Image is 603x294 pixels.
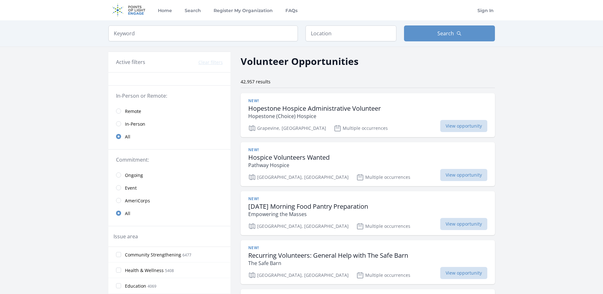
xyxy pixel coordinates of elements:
input: Community Strengthening 6477 [116,252,121,257]
legend: Issue area [113,233,138,240]
span: Event [125,185,137,191]
h2: Volunteer Opportunities [241,54,359,68]
span: View opportunity [440,169,487,181]
p: The Safe Barn [248,259,408,267]
input: Location [305,25,396,41]
p: Grapevine, [GEOGRAPHIC_DATA] [248,124,326,132]
p: [GEOGRAPHIC_DATA], [GEOGRAPHIC_DATA] [248,271,349,279]
p: Multiple occurrences [356,222,410,230]
span: 6477 [182,252,191,258]
a: All [108,130,230,143]
span: All [125,134,130,140]
button: Search [404,25,495,41]
p: Empowering the Masses [248,210,368,218]
h3: Hopestone Hospice Administrative Volunteer [248,105,381,112]
span: 42,957 results [241,79,271,85]
span: Education [125,283,146,289]
p: [GEOGRAPHIC_DATA], [GEOGRAPHIC_DATA] [248,222,349,230]
span: In-Person [125,121,145,127]
a: Remote [108,105,230,117]
span: AmeriCorps [125,198,150,204]
a: All [108,207,230,220]
span: View opportunity [440,267,487,279]
input: Education 4069 [116,283,121,288]
span: New! [248,245,259,250]
a: AmeriCorps [108,194,230,207]
p: Multiple occurrences [356,173,410,181]
legend: In-Person or Remote: [116,92,223,100]
a: Event [108,181,230,194]
input: Keyword [108,25,298,41]
input: Health & Wellness 5408 [116,268,121,273]
span: New! [248,147,259,152]
button: Clear filters [198,59,223,66]
a: In-Person [108,117,230,130]
h3: Recurring Volunteers: General Help with The Safe Barn [248,252,408,259]
span: 5408 [165,268,174,273]
p: [GEOGRAPHIC_DATA], [GEOGRAPHIC_DATA] [248,173,349,181]
span: 4069 [147,283,156,289]
p: Pathway Hospice [248,161,330,169]
a: Ongoing [108,169,230,181]
h3: [DATE] Morning Food Pantry Preparation [248,203,368,210]
a: New! [DATE] Morning Food Pantry Preparation Empowering the Masses [GEOGRAPHIC_DATA], [GEOGRAPHIC_... [241,191,495,235]
span: Ongoing [125,172,143,178]
p: Hopestone (Choice) Hospice [248,112,381,120]
span: New! [248,196,259,201]
span: Health & Wellness [125,267,164,274]
span: Community Strengthening [125,252,181,258]
a: New! Hospice Volunteers Wanted Pathway Hospice [GEOGRAPHIC_DATA], [GEOGRAPHIC_DATA] Multiple occu... [241,142,495,186]
span: View opportunity [440,120,487,132]
p: Multiple occurrences [334,124,388,132]
span: Remote [125,108,141,115]
span: New! [248,98,259,103]
h3: Active filters [116,58,145,66]
span: All [125,210,130,217]
span: Search [437,30,454,37]
a: New! Hopestone Hospice Administrative Volunteer Hopestone (Choice) Hospice Grapevine, [GEOGRAPHIC... [241,93,495,137]
span: View opportunity [440,218,487,230]
a: New! Recurring Volunteers: General Help with The Safe Barn The Safe Barn [GEOGRAPHIC_DATA], [GEOG... [241,240,495,284]
h3: Hospice Volunteers Wanted [248,154,330,161]
p: Multiple occurrences [356,271,410,279]
legend: Commitment: [116,156,223,164]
